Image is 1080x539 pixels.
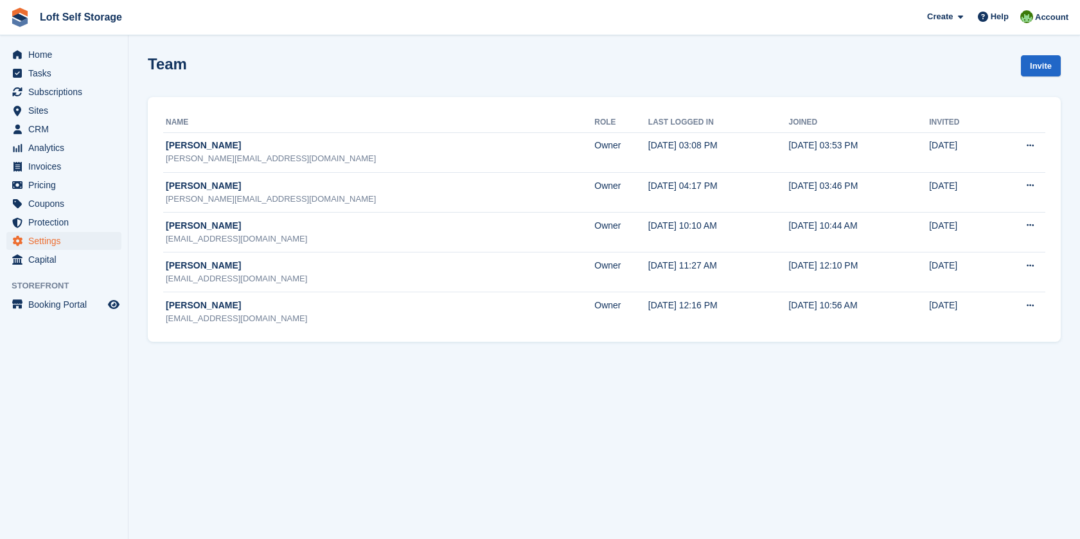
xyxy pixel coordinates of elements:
[166,139,594,152] div: [PERSON_NAME]
[166,219,594,233] div: [PERSON_NAME]
[929,252,991,292] td: [DATE]
[648,292,789,332] td: [DATE] 12:16 PM
[648,112,789,133] th: Last logged in
[6,46,121,64] a: menu
[166,312,594,325] div: [EMAIL_ADDRESS][DOMAIN_NAME]
[6,83,121,101] a: menu
[6,102,121,119] a: menu
[28,157,105,175] span: Invoices
[648,252,789,292] td: [DATE] 11:27 AM
[788,112,929,133] th: Joined
[28,46,105,64] span: Home
[166,272,594,285] div: [EMAIL_ADDRESS][DOMAIN_NAME]
[28,176,105,194] span: Pricing
[28,102,105,119] span: Sites
[927,10,953,23] span: Create
[10,8,30,27] img: stora-icon-8386f47178a22dfd0bd8f6a31ec36ba5ce8667c1dd55bd0f319d3a0aa187defe.svg
[929,292,991,332] td: [DATE]
[28,195,105,213] span: Coupons
[788,172,929,212] td: [DATE] 03:46 PM
[991,10,1009,23] span: Help
[6,195,121,213] a: menu
[28,139,105,157] span: Analytics
[163,112,594,133] th: Name
[6,176,121,194] a: menu
[6,296,121,314] a: menu
[929,172,991,212] td: [DATE]
[594,252,648,292] td: Owner
[788,132,929,172] td: [DATE] 03:53 PM
[12,279,128,292] span: Storefront
[6,120,121,138] a: menu
[28,251,105,269] span: Capital
[166,299,594,312] div: [PERSON_NAME]
[788,212,929,252] td: [DATE] 10:44 AM
[1021,55,1061,76] a: Invite
[148,55,187,73] h1: Team
[788,292,929,332] td: [DATE] 10:56 AM
[929,212,991,252] td: [DATE]
[166,193,594,206] div: [PERSON_NAME][EMAIL_ADDRESS][DOMAIN_NAME]
[648,212,789,252] td: [DATE] 10:10 AM
[28,120,105,138] span: CRM
[106,297,121,312] a: Preview store
[648,172,789,212] td: [DATE] 04:17 PM
[6,157,121,175] a: menu
[28,232,105,250] span: Settings
[28,64,105,82] span: Tasks
[594,112,648,133] th: Role
[929,132,991,172] td: [DATE]
[788,252,929,292] td: [DATE] 12:10 PM
[929,112,991,133] th: Invited
[28,296,105,314] span: Booking Portal
[6,213,121,231] a: menu
[594,212,648,252] td: Owner
[166,233,594,245] div: [EMAIL_ADDRESS][DOMAIN_NAME]
[1020,10,1033,23] img: James Johnson
[166,259,594,272] div: [PERSON_NAME]
[594,292,648,332] td: Owner
[28,213,105,231] span: Protection
[6,251,121,269] a: menu
[6,232,121,250] a: menu
[594,172,648,212] td: Owner
[6,64,121,82] a: menu
[166,179,594,193] div: [PERSON_NAME]
[594,132,648,172] td: Owner
[6,139,121,157] a: menu
[1035,11,1068,24] span: Account
[648,132,789,172] td: [DATE] 03:08 PM
[166,152,594,165] div: [PERSON_NAME][EMAIL_ADDRESS][DOMAIN_NAME]
[35,6,127,28] a: Loft Self Storage
[28,83,105,101] span: Subscriptions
